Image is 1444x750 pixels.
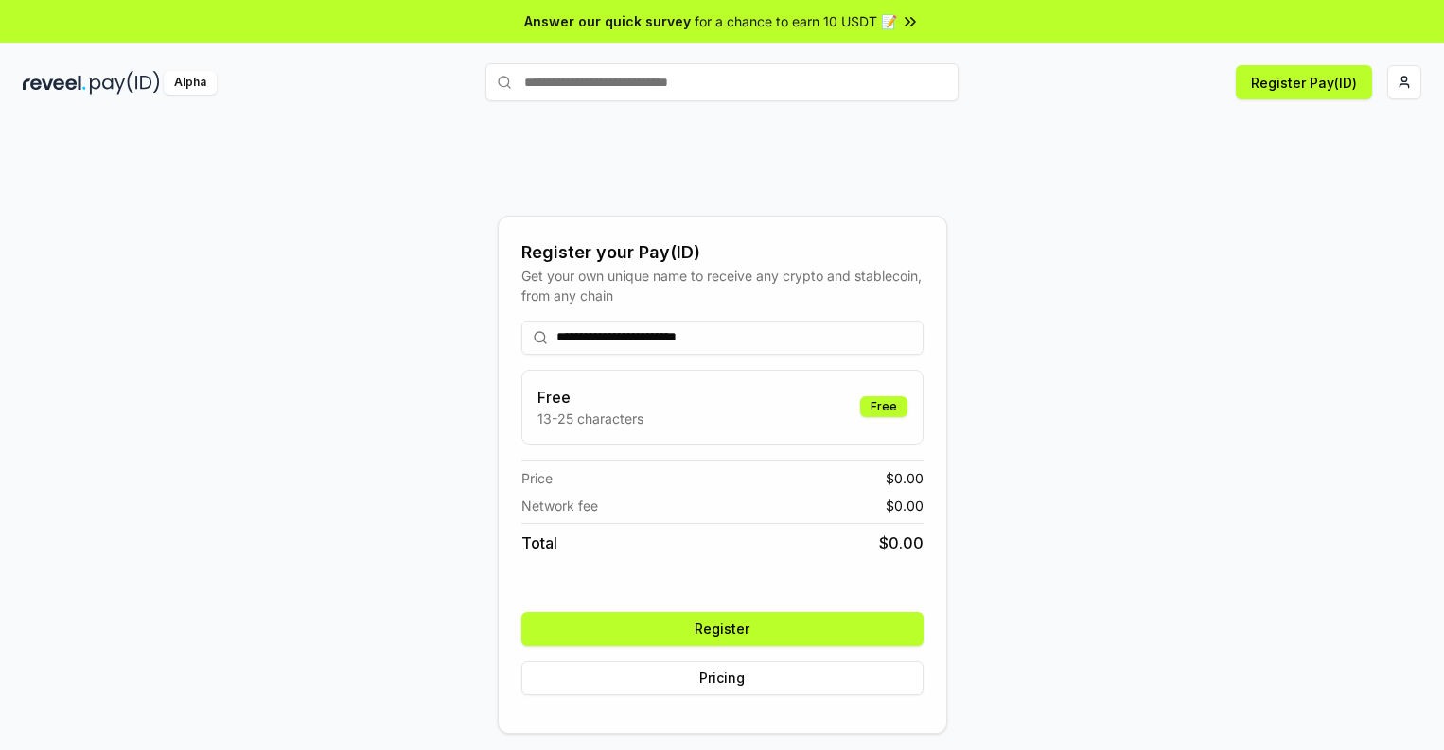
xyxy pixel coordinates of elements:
[524,11,691,31] span: Answer our quick survey
[521,496,598,515] span: Network fee
[521,266,924,305] div: Get your own unique name to receive any crypto and stablecoin, from any chain
[521,612,924,646] button: Register
[879,532,924,554] span: $ 0.00
[521,532,557,554] span: Total
[521,239,924,266] div: Register your Pay(ID)
[521,661,924,695] button: Pricing
[537,409,643,428] p: 13-25 characters
[23,71,86,95] img: reveel_dark
[886,468,924,488] span: $ 0.00
[164,71,217,95] div: Alpha
[90,71,160,95] img: pay_id
[860,396,907,417] div: Free
[521,468,553,488] span: Price
[1236,65,1372,99] button: Register Pay(ID)
[886,496,924,515] span: $ 0.00
[695,11,897,31] span: for a chance to earn 10 USDT 📝
[537,386,643,409] h3: Free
